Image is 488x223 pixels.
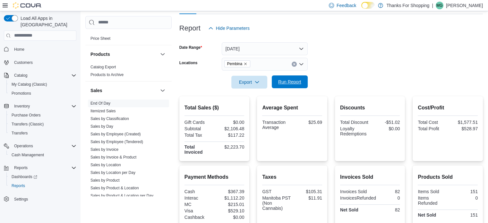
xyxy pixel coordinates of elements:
[262,195,291,211] div: Manitoba PST (Non Cannabis)
[418,212,436,218] strong: Net Sold
[12,102,76,110] span: Inventory
[90,72,124,77] span: Products to Archive
[216,126,244,131] div: $2,106.48
[449,195,478,201] div: 0
[184,195,213,201] div: Interac
[14,165,28,170] span: Reports
[449,212,478,218] div: 151
[9,151,76,159] span: Cash Management
[12,195,30,203] a: Settings
[12,59,35,66] a: Customers
[449,189,478,194] div: 151
[90,87,158,94] button: Sales
[206,22,252,35] button: Hide Parameters
[14,143,33,149] span: Operations
[386,2,429,9] p: Thanks For Shopping
[6,111,79,120] button: Purchase Orders
[9,182,76,190] span: Reports
[418,189,446,194] div: Items Sold
[340,207,358,212] strong: Net Sold
[90,116,129,121] a: Sales by Classification
[292,62,297,67] button: Clear input
[90,124,113,129] a: Sales by Day
[1,45,79,54] button: Home
[231,76,267,89] button: Export
[12,46,27,53] a: Home
[9,129,30,137] a: Transfers
[6,129,79,138] button: Transfers
[1,163,79,172] button: Reports
[9,111,43,119] a: Purchase Orders
[6,89,79,98] button: Promotions
[90,147,118,152] a: Sales by Invoice
[90,51,110,57] h3: Products
[12,131,28,136] span: Transfers
[90,36,110,41] a: Price Sheet
[6,120,79,129] button: Transfers (Classic)
[9,90,76,97] span: Promotions
[90,193,153,198] span: Sales by Product & Location per Day
[179,60,198,65] label: Locations
[294,189,322,194] div: $105.31
[179,45,202,50] label: Date Range
[12,72,76,79] span: Catalog
[184,189,213,194] div: Cash
[216,215,244,220] div: $0.00
[1,71,79,80] button: Catalog
[299,62,304,67] button: Open list of options
[337,2,356,9] span: Feedback
[85,63,172,81] div: Products
[90,101,110,106] span: End Of Day
[340,104,400,112] h2: Discounts
[184,126,213,131] div: Subtotal
[418,120,446,125] div: Total Cost
[90,185,139,191] span: Sales by Product & Location
[9,120,46,128] a: Transfers (Classic)
[90,64,116,70] span: Catalog Export
[449,120,478,125] div: $1,577.51
[379,195,400,201] div: 0
[159,87,167,94] button: Sales
[235,76,263,89] span: Export
[90,109,116,113] a: Itemized Sales
[184,173,244,181] h2: Payment Methods
[12,152,44,158] span: Cash Management
[227,61,242,67] span: Pembina
[14,197,28,202] span: Settings
[216,202,244,207] div: $215.01
[216,120,244,125] div: $0.00
[90,155,136,159] a: Sales by Invoice & Product
[14,104,30,109] span: Inventory
[14,47,24,52] span: Home
[90,108,116,114] span: Itemized Sales
[90,116,129,121] span: Sales by Classification
[9,173,76,181] span: Dashboards
[90,139,143,144] span: Sales by Employee (Tendered)
[418,126,446,131] div: Total Profit
[6,181,79,190] button: Reports
[14,60,33,65] span: Customers
[9,120,76,128] span: Transfers (Classic)
[90,87,102,94] h3: Sales
[9,81,50,88] a: My Catalog (Classic)
[159,22,167,30] button: Pricing
[184,202,213,207] div: MC
[184,144,203,155] strong: Total Invoiced
[18,15,76,28] span: Load All Apps in [GEOGRAPHIC_DATA]
[371,207,400,212] div: 82
[184,120,213,125] div: Gift Cards
[12,113,41,118] span: Purchase Orders
[90,73,124,77] a: Products to Archive
[90,65,116,69] a: Catalog Export
[244,62,247,66] button: Remove Pembina from selection in this group
[1,102,79,111] button: Inventory
[294,195,322,201] div: $11.91
[340,173,400,181] h2: Invoices Sold
[184,104,244,112] h2: Total Sales ($)
[9,182,28,190] a: Reports
[272,75,308,88] button: Run Report
[85,99,172,210] div: Sales
[12,174,37,179] span: Dashboards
